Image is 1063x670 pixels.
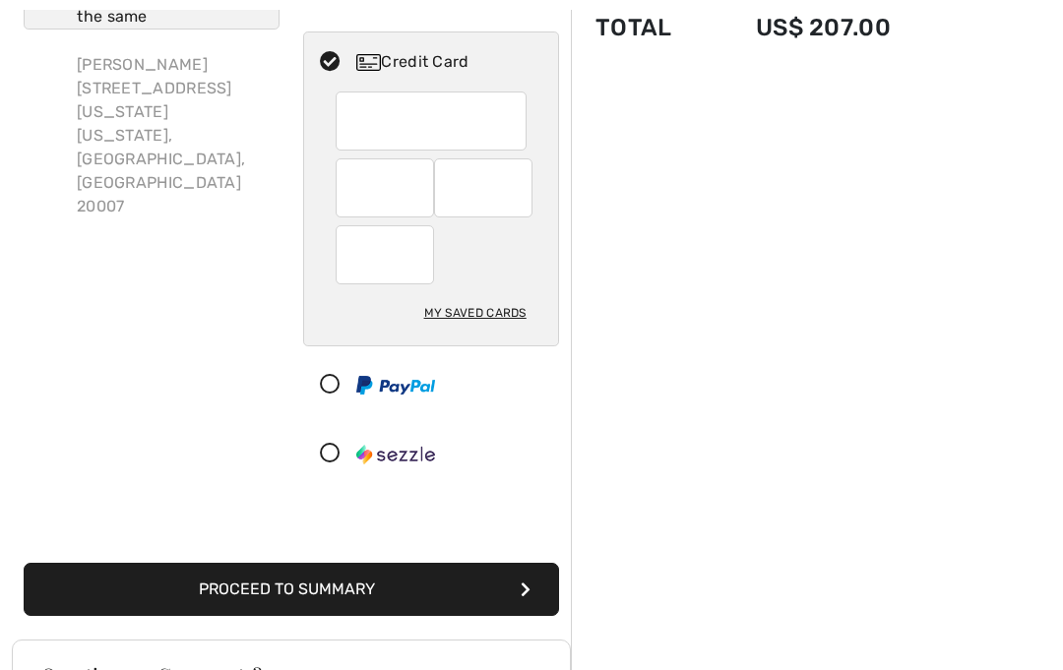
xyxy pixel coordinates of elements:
iframe: Secure Credit Card Frame - Credit Card Number [351,98,514,144]
iframe: Secure Credit Card Frame - Expiration Month [351,165,421,211]
iframe: Secure Credit Card Frame - CVV [351,232,421,277]
iframe: Secure Credit Card Frame - Expiration Year [450,165,520,211]
div: [PERSON_NAME] [STREET_ADDRESS][US_STATE] [US_STATE], [GEOGRAPHIC_DATA], [GEOGRAPHIC_DATA] 20007 [61,37,280,234]
img: Sezzle [356,445,435,464]
div: My Saved Cards [424,296,527,330]
img: Credit Card [356,54,381,71]
div: Credit Card [356,50,545,74]
img: PayPal [356,376,435,395]
button: Proceed to Summary [24,563,559,616]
